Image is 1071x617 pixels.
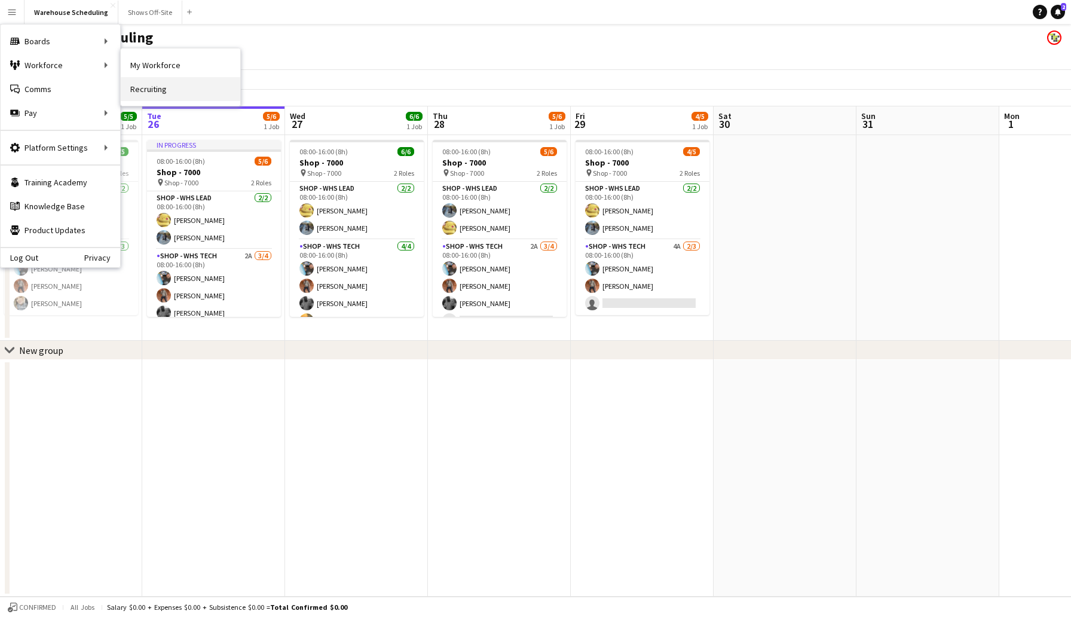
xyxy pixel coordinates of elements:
span: 2 Roles [680,169,700,178]
h3: Shop - 7000 [147,167,281,178]
app-card-role: Shop - WHS Lead2/208:00-16:00 (8h)[PERSON_NAME][PERSON_NAME] [576,182,709,240]
span: Fri [576,111,585,121]
button: Warehouse Scheduling [25,1,118,24]
div: 1 Job [692,122,708,131]
span: 2 [1061,3,1066,11]
button: Confirmed [6,601,58,614]
div: 1 Job [406,122,422,131]
span: 26 [145,117,161,131]
span: Tue [147,111,161,121]
span: Sat [718,111,732,121]
span: 2 Roles [251,178,271,187]
a: Log Out [1,253,38,262]
span: 28 [431,117,448,131]
span: 4/5 [691,112,708,121]
span: Wed [290,111,305,121]
span: 4/5 [683,147,700,156]
button: Shows Off-Site [118,1,182,24]
a: Product Updates [1,218,120,242]
div: Workforce [1,53,120,77]
span: 5/6 [263,112,280,121]
h3: Shop - 7000 [433,157,567,168]
div: 1 Job [264,122,279,131]
span: 2 Roles [537,169,557,178]
span: All jobs [68,603,97,612]
app-job-card: 08:00-16:00 (8h)4/5Shop - 7000 Shop - 70002 RolesShop - WHS Lead2/208:00-16:00 (8h)[PERSON_NAME][... [576,140,709,315]
span: 6/6 [397,147,414,156]
app-card-role: Shop - WHS Lead2/208:00-16:00 (8h)[PERSON_NAME][PERSON_NAME] [433,182,567,240]
app-card-role: Shop - WHS Tech4/408:00-16:00 (8h)[PERSON_NAME][PERSON_NAME][PERSON_NAME][PERSON_NAME] [290,240,424,332]
div: New group [19,344,63,356]
span: 2 Roles [394,169,414,178]
span: 6/6 [406,112,423,121]
span: 5/6 [540,147,557,156]
app-job-card: In progress08:00-16:00 (8h)5/6Shop - 7000 Shop - 70002 RolesShop - WHS Lead2/208:00-16:00 (8h)[PE... [147,140,281,317]
span: 08:00-16:00 (8h) [157,157,205,166]
a: Privacy [84,253,120,262]
span: 31 [859,117,876,131]
h3: Shop - 7000 [290,157,424,168]
span: 29 [574,117,585,131]
span: Shop - 7000 [307,169,341,178]
span: 5/5 [120,112,137,121]
h3: Shop - 7000 [576,157,709,168]
a: Training Academy [1,170,120,194]
app-card-role: Shop - WHS Lead2/208:00-16:00 (8h)[PERSON_NAME][PERSON_NAME] [147,191,281,249]
div: 1 Job [549,122,565,131]
div: 1 Job [121,122,136,131]
span: Shop - 7000 [450,169,484,178]
span: 08:00-16:00 (8h) [585,147,634,156]
a: Comms [1,77,120,101]
app-card-role: Shop - WHS Tech2A3/408:00-16:00 (8h)[PERSON_NAME][PERSON_NAME][PERSON_NAME] [433,240,567,332]
a: My Workforce [121,53,240,77]
span: Confirmed [19,603,56,612]
span: 08:00-16:00 (8h) [299,147,348,156]
div: Salary $0.00 + Expenses $0.00 + Subsistence $0.00 = [107,603,347,612]
span: Shop - 7000 [593,169,627,178]
span: 08:00-16:00 (8h) [442,147,491,156]
app-job-card: 08:00-16:00 (8h)5/6Shop - 7000 Shop - 70002 RolesShop - WHS Lead2/208:00-16:00 (8h)[PERSON_NAME][... [433,140,567,317]
span: 5/6 [549,112,565,121]
app-job-card: 08:00-16:00 (8h)6/6Shop - 7000 Shop - 70002 RolesShop - WHS Lead2/208:00-16:00 (8h)[PERSON_NAME][... [290,140,424,317]
span: Thu [433,111,448,121]
a: 2 [1051,5,1065,19]
div: Pay [1,101,120,125]
span: 27 [288,117,305,131]
span: 30 [717,117,732,131]
div: Platform Settings [1,136,120,160]
span: Mon [1004,111,1020,121]
span: 5/6 [255,157,271,166]
a: Recruiting [121,77,240,101]
app-card-role: Shop - WHS Lead2/208:00-16:00 (8h)[PERSON_NAME][PERSON_NAME] [290,182,424,240]
app-user-avatar: Labor Coordinator [1047,30,1061,45]
app-card-role: Shop - WHS Tech3/308:00-16:00 (8h)[PERSON_NAME][PERSON_NAME][PERSON_NAME] [4,240,138,315]
app-card-role: Shop - WHS Tech4A2/308:00-16:00 (8h)[PERSON_NAME][PERSON_NAME] [576,240,709,315]
div: Boards [1,29,120,53]
span: Shop - 7000 [164,178,198,187]
div: In progress [147,140,281,149]
span: 1 [1002,117,1020,131]
a: Knowledge Base [1,194,120,218]
span: Total Confirmed $0.00 [270,603,347,612]
span: Sun [861,111,876,121]
app-card-role: Shop - WHS Tech2A3/408:00-16:00 (8h)[PERSON_NAME][PERSON_NAME][PERSON_NAME] [147,249,281,342]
